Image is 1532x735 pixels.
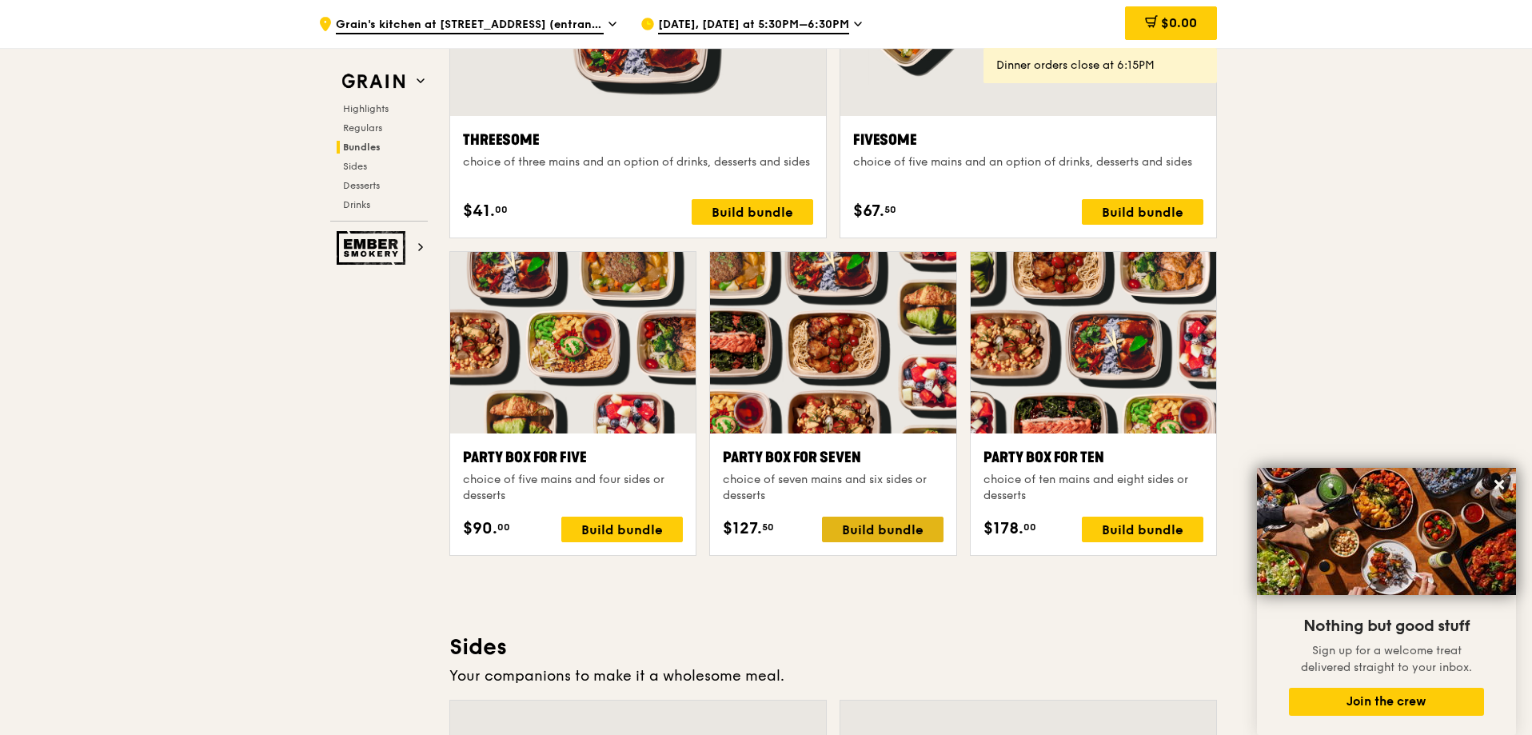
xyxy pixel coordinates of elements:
[343,103,389,114] span: Highlights
[463,472,683,504] div: choice of five mains and four sides or desserts
[1023,521,1036,533] span: 00
[343,122,382,134] span: Regulars
[343,161,367,172] span: Sides
[723,472,943,504] div: choice of seven mains and six sides or desserts
[495,203,508,216] span: 00
[337,67,410,96] img: Grain web logo
[343,142,381,153] span: Bundles
[853,199,884,223] span: $67.
[723,446,943,469] div: Party Box for Seven
[1486,472,1512,497] button: Close
[561,517,683,542] div: Build bundle
[1303,617,1470,636] span: Nothing but good stuff
[822,517,944,542] div: Build bundle
[983,472,1203,504] div: choice of ten mains and eight sides or desserts
[1257,468,1516,595] img: DSC07876-Edit02-Large.jpeg
[449,633,1217,661] h3: Sides
[1161,15,1197,30] span: $0.00
[463,517,497,541] span: $90.
[884,203,896,216] span: 50
[853,154,1203,170] div: choice of five mains and an option of drinks, desserts and sides
[463,129,813,151] div: Threesome
[983,446,1203,469] div: Party Box for Ten
[1289,688,1484,716] button: Join the crew
[996,58,1204,74] div: Dinner orders close at 6:15PM
[337,231,410,265] img: Ember Smokery web logo
[497,521,510,533] span: 00
[1082,517,1203,542] div: Build bundle
[336,17,604,34] span: Grain's kitchen at [STREET_ADDRESS] (entrance along [PERSON_NAME][GEOGRAPHIC_DATA])
[343,180,380,191] span: Desserts
[762,521,774,533] span: 50
[658,17,849,34] span: [DATE], [DATE] at 5:30PM–6:30PM
[1082,199,1203,225] div: Build bundle
[1301,644,1472,674] span: Sign up for a welcome treat delivered straight to your inbox.
[463,154,813,170] div: choice of three mains and an option of drinks, desserts and sides
[343,199,370,210] span: Drinks
[463,199,495,223] span: $41.
[983,517,1023,541] span: $178.
[449,665,1217,687] div: Your companions to make it a wholesome meal.
[463,446,683,469] div: Party Box for Five
[692,199,813,225] div: Build bundle
[853,129,1203,151] div: Fivesome
[723,517,762,541] span: $127.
